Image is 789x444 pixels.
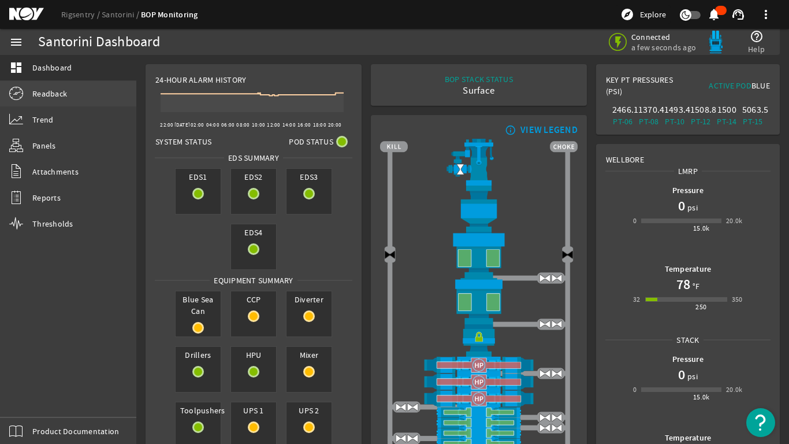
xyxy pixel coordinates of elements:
[141,9,198,20] a: BOP Monitoring
[520,124,578,136] div: VIEW LEGEND
[503,125,516,135] mat-icon: info_outline
[612,104,634,116] div: 2466.1
[282,121,296,128] text: 14:00
[32,140,56,151] span: Panels
[445,85,513,97] div: Surface
[455,163,467,175] img: Valve2Open.png
[690,280,700,292] span: °F
[313,121,326,128] text: 18:00
[746,408,775,437] button: Open Resource Center
[750,29,764,43] mat-icon: help_outline
[176,291,221,319] span: Blue Sea Can
[693,223,710,234] div: 15.0k
[752,1,780,28] button: more_vert
[380,324,578,357] img: RiserConnectorLock.png
[231,224,276,240] span: EDS4
[606,74,688,102] div: Key PT Pressures (PSI)
[231,291,276,308] span: CCP
[380,373,578,390] img: ShearRamHPClose.png
[690,116,712,127] div: PT-12
[155,74,246,86] span: 24-Hour Alarm History
[102,9,141,20] a: Santorini
[631,32,696,42] span: Connected
[236,121,250,128] text: 08:00
[742,116,764,127] div: PT-15
[551,319,563,331] img: ValveOpen.png
[176,347,221,363] span: Drillers
[380,357,578,373] img: ShearRamHPClose.png
[231,169,276,185] span: EDS2
[732,294,743,305] div: 350
[664,116,686,127] div: PT-10
[678,365,685,384] h1: 0
[726,215,743,227] div: 20.0k
[716,116,738,127] div: PT-14
[380,186,578,232] img: FlexJoint.png
[9,61,23,75] mat-icon: dashboard
[210,275,297,286] span: Equipment Summary
[380,428,578,438] img: PipeRamOpen.png
[551,272,563,284] img: ValveOpen.png
[380,417,578,428] img: PipeRamOpen.png
[286,169,332,185] span: EDS3
[160,121,173,128] text: 22:00
[551,368,563,380] img: ValveOpen.png
[695,301,706,313] div: 250
[665,432,712,443] b: Temperature
[286,347,332,363] span: Mixer
[32,114,53,125] span: Trend
[286,402,332,419] span: UPS 2
[748,43,765,55] span: Help
[221,121,235,128] text: 06:00
[638,104,660,116] div: 1370.4
[551,422,563,434] img: ValveOpen.png
[539,272,551,284] img: ValveOpen.png
[709,80,751,91] span: Active Pod
[631,42,696,53] span: a few seconds ago
[38,36,160,48] div: Santorini Dashboard
[751,80,770,91] span: Blue
[672,185,704,196] b: Pressure
[380,139,578,186] img: RiserAdapter.png
[32,218,73,230] span: Thresholds
[539,412,551,424] img: ValveOpen.png
[707,8,721,21] mat-icon: notifications
[616,5,671,24] button: Explore
[726,384,743,395] div: 20.0k
[704,31,727,54] img: Bluepod.svg
[672,334,703,346] span: Stack
[672,354,704,365] b: Pressure
[176,402,221,419] span: Toolpushers
[539,368,551,380] img: ValveOpen.png
[633,294,641,305] div: 32
[206,121,219,128] text: 04:00
[191,121,204,128] text: 02:00
[665,264,712,275] b: Temperature
[693,391,710,403] div: 15.0k
[561,249,574,261] img: Valve2Close.png
[380,407,578,417] img: PipeRamOpen.png
[633,384,637,395] div: 0
[674,165,702,177] span: LMRP
[155,136,211,147] span: System Status
[384,249,396,261] img: Valve2Close.png
[32,425,119,437] span: Product Documentation
[61,9,102,20] a: Rigsentry
[297,121,311,128] text: 16:00
[380,278,578,324] img: LowerAnnularOpen.png
[32,192,61,203] span: Reports
[380,390,578,407] img: ShearRamHPClose.png
[640,9,666,20] span: Explore
[395,401,407,413] img: ValveOpen.png
[612,116,634,127] div: PT-06
[231,347,276,363] span: HPU
[597,145,779,165] div: Wellbore
[685,202,698,213] span: psi
[9,35,23,49] mat-icon: menu
[633,215,637,227] div: 0
[742,104,764,116] div: 5063.5
[32,62,72,73] span: Dashboard
[231,402,276,419] span: UPS 1
[32,88,67,99] span: Readback
[267,121,280,128] text: 12:00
